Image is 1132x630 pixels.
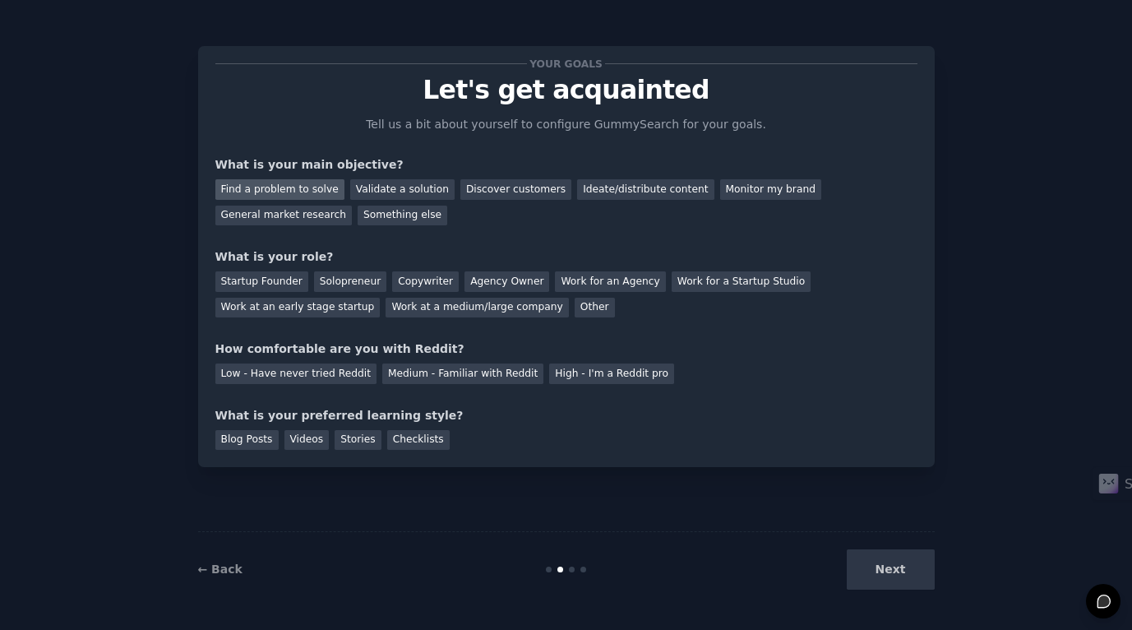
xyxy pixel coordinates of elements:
div: Videos [284,430,330,451]
div: Monitor my brand [720,179,821,200]
div: What is your main objective? [215,156,917,174]
div: Other [575,298,615,318]
div: Medium - Familiar with Reddit [382,364,543,384]
a: ← Back [198,563,243,576]
div: Ideate/distribute content [577,179,714,200]
div: Stories [335,430,381,451]
div: What is your role? [215,248,917,266]
p: Let's get acquainted [215,76,917,104]
p: Tell us a bit about yourself to configure GummySearch for your goals. [359,116,774,133]
div: Something else [358,206,447,226]
div: Checklists [387,430,450,451]
div: Find a problem to solve [215,179,344,200]
div: Agency Owner [464,271,549,292]
div: Validate a solution [350,179,455,200]
div: General market research [215,206,353,226]
div: How comfortable are you with Reddit? [215,340,917,358]
div: Work for a Startup Studio [672,271,811,292]
div: Startup Founder [215,271,308,292]
span: Your goals [527,55,606,72]
div: Work at a medium/large company [386,298,568,318]
div: Blog Posts [215,430,279,451]
div: Work for an Agency [555,271,665,292]
div: High - I'm a Reddit pro [549,364,674,384]
div: Work at an early stage startup [215,298,381,318]
div: Low - Have never tried Reddit [215,364,377,384]
div: Copywriter [392,271,459,292]
div: What is your preferred learning style? [215,407,917,424]
div: Discover customers [460,179,571,200]
div: Solopreneur [314,271,386,292]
